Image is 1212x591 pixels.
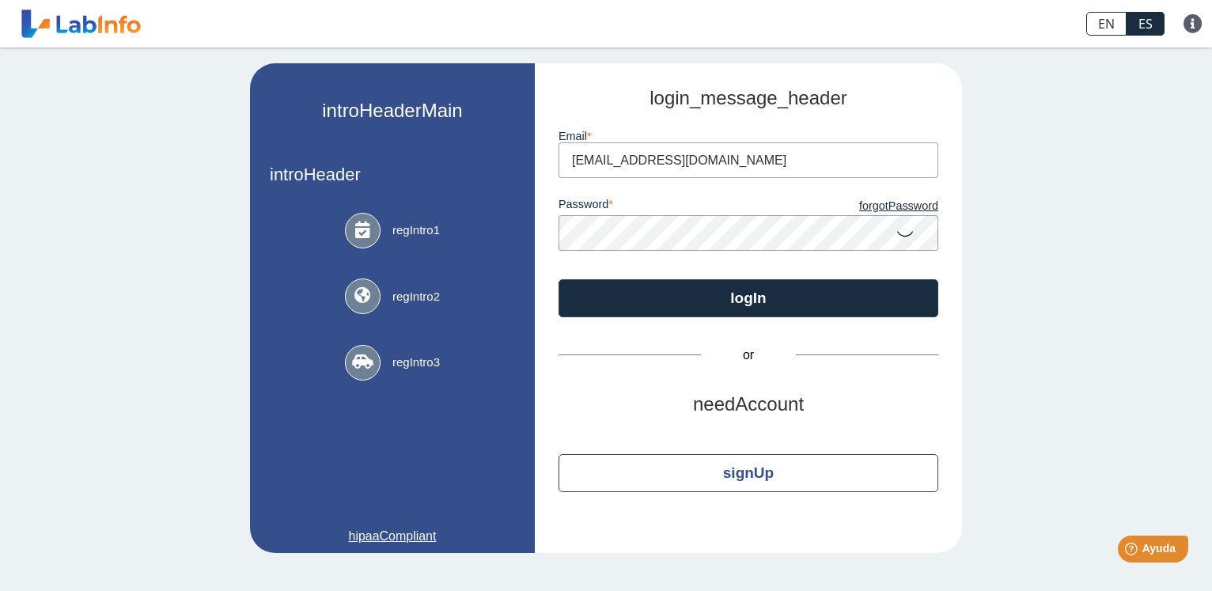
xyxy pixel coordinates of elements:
[392,222,440,240] span: regIntro1
[559,198,748,215] label: password
[559,393,938,416] h2: needAccount
[748,198,938,215] a: forgotPassword
[1071,529,1195,574] iframe: Help widget launcher
[559,454,938,492] button: signUp
[392,288,440,306] span: regIntro2
[270,527,515,546] a: hipaaCompliant
[1086,12,1127,36] a: EN
[1127,12,1165,36] a: ES
[392,354,440,372] span: regIntro3
[270,165,515,184] h3: introHeader
[559,279,938,317] button: logIn
[322,100,462,123] h2: introHeaderMain
[701,346,796,365] span: or
[559,130,938,142] label: email
[559,87,938,110] h2: login_message_header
